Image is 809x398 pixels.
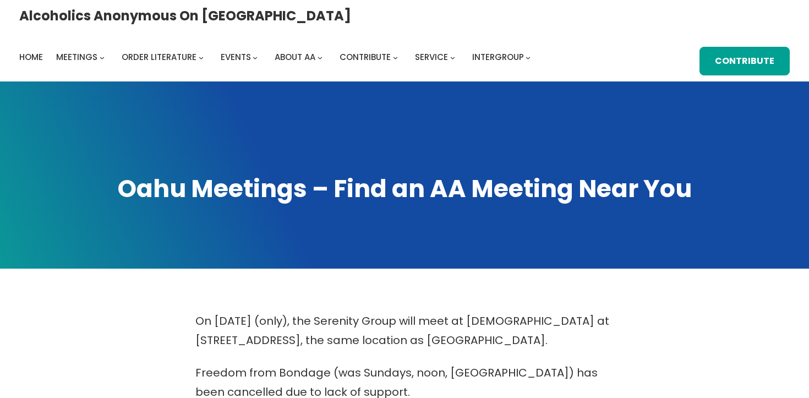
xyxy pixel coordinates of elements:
[221,50,251,65] a: Events
[195,312,614,350] p: On [DATE] (only), the Serenity Group will meet at [DEMOGRAPHIC_DATA] at [STREET_ADDRESS], the sam...
[19,50,43,65] a: Home
[275,51,315,63] span: About AA
[56,50,97,65] a: Meetings
[100,54,105,59] button: Meetings submenu
[122,51,196,63] span: Order Literature
[19,50,534,65] nav: Intergroup
[699,47,790,75] a: Contribute
[450,54,455,59] button: Service submenu
[393,54,398,59] button: Contribute submenu
[221,51,251,63] span: Events
[472,51,524,63] span: Intergroup
[415,50,448,65] a: Service
[275,50,315,65] a: About AA
[318,54,322,59] button: About AA submenu
[340,51,391,63] span: Contribute
[472,50,524,65] a: Intergroup
[340,50,391,65] a: Contribute
[253,54,258,59] button: Events submenu
[19,51,43,63] span: Home
[415,51,448,63] span: Service
[526,54,531,59] button: Intergroup submenu
[19,172,790,205] h1: Oahu Meetings – Find an AA Meeting Near You
[19,4,351,28] a: Alcoholics Anonymous on [GEOGRAPHIC_DATA]
[56,51,97,63] span: Meetings
[199,54,204,59] button: Order Literature submenu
